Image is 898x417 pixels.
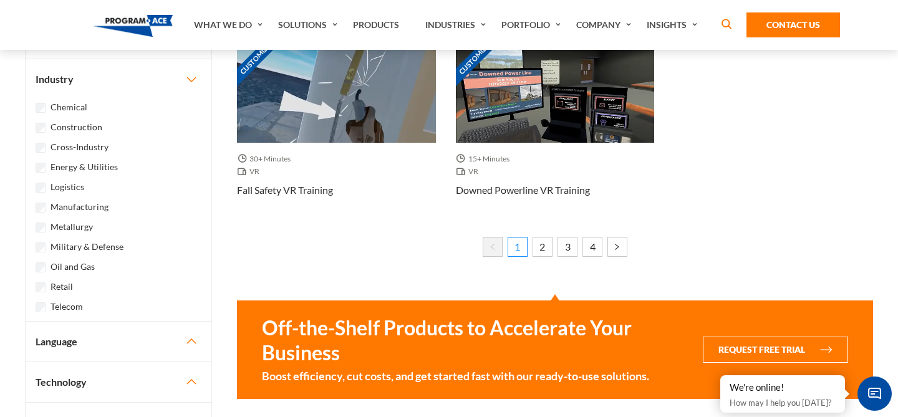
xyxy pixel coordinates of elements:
input: Telecom [36,302,46,312]
button: Industry [26,59,211,99]
label: Military & Defense [51,240,123,254]
label: Cross-Industry [51,140,109,154]
button: Language [26,322,211,362]
label: Manufacturing [51,200,109,214]
label: Telecom [51,300,83,314]
li: « Previous [483,237,503,261]
input: Chemical [36,103,46,113]
span: VR [237,165,264,178]
input: Construction [36,123,46,133]
h3: Fall Safety VR Training [237,183,333,198]
span: 15+ Minutes [456,153,514,165]
input: Manufacturing [36,203,46,213]
input: Retail [36,282,46,292]
label: Energy & Utilities [51,160,118,174]
span: 1 [508,237,528,257]
label: Retail [51,280,73,294]
a: 3 [558,237,577,257]
input: Cross-Industry [36,143,46,153]
button: Technology [26,362,211,402]
input: Logistics [36,183,46,193]
span: 30+ Minutes [237,153,296,165]
a: Contact Us [746,12,840,37]
span: Chat Widget [857,376,892,411]
label: Oil and Gas [51,260,95,274]
p: How may I help you [DATE]? [730,395,836,410]
a: Customizable Thumbnail - Fall Safety VR Training 30+ Minutes VR Fall Safety VR Training [237,31,436,217]
input: Metallurgy [36,223,46,232]
div: We're online! [730,381,836,394]
h3: Downed Powerline VR Training [456,183,590,198]
span: VR [456,165,483,178]
a: 4 [582,237,602,257]
strong: Off-the-Shelf Products to Accelerate Your Business [262,315,688,365]
img: Program-Ace [94,15,173,37]
input: Oil and Gas [36,262,46,272]
label: Logistics [51,180,84,194]
label: Metallurgy [51,220,93,234]
button: Request Free Trial [703,337,848,363]
label: Chemical [51,100,87,114]
a: Next » [607,237,627,257]
input: Energy & Utilities [36,163,46,173]
a: Customizable Thumbnail - Downed Powerline VR Training 15+ Minutes VR Downed Powerline VR Training [456,31,655,217]
input: Military & Defense [36,242,46,252]
a: 2 [533,237,553,257]
small: Boost efficiency, cut costs, and get started fast with our ready-to-use solutions. [262,368,688,384]
label: Construction [51,120,102,134]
